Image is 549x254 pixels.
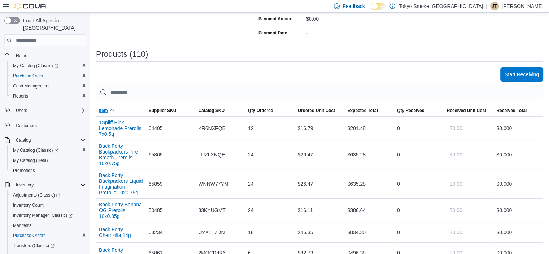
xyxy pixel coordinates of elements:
[344,225,394,240] div: $834.30
[394,147,444,162] div: 0
[1,180,89,190] button: Inventory
[450,125,462,132] span: $0.00
[371,3,386,10] input: Dark Mode
[149,228,163,237] span: 63234
[16,108,27,113] span: Users
[7,241,89,251] a: Transfers (Classic)
[447,225,465,240] button: $0.00
[10,61,86,70] span: My Catalog (Classic)
[10,92,31,100] a: Reports
[10,156,86,165] span: My Catalog (Beta)
[10,191,63,199] a: Adjustments (Classic)
[505,71,539,78] span: Start Receiving
[16,123,37,129] span: Customers
[394,105,444,116] button: Qty Received
[245,203,295,218] div: 24
[245,105,295,116] button: Qty Ordered
[10,201,47,210] a: Inventory Count
[10,201,86,210] span: Inventory Count
[7,61,89,71] a: My Catalog (Classic)
[13,147,58,153] span: My Catalog (Classic)
[13,136,86,145] span: Catalog
[13,192,60,198] span: Adjustments (Classic)
[99,202,143,219] button: Back Forty Banana OG Prerolls 10x0.35g
[99,108,108,113] span: Item
[397,108,424,113] span: Qty Received
[493,105,543,116] button: Received Total
[399,2,483,10] p: Tokyo Smoke [GEOGRAPHIC_DATA]
[20,17,86,31] span: Load All Apps in [GEOGRAPHIC_DATA]
[10,61,61,70] a: My Catalog (Classic)
[295,147,345,162] div: $26.47
[13,121,86,130] span: Customers
[10,231,86,240] span: Purchase Orders
[10,221,34,230] a: Manifests
[149,206,163,215] span: 50485
[394,203,444,218] div: 0
[306,13,403,22] div: $0.00
[295,177,345,191] div: $26.47
[198,108,225,113] span: Catalog SKU
[447,177,465,191] button: $0.00
[343,3,365,10] span: Feedback
[10,241,57,250] a: Transfers (Classic)
[10,166,38,175] a: Promotions
[447,147,465,162] button: $0.00
[146,105,196,116] button: Supplier SKU
[198,206,225,215] span: 33KYUGMT
[450,229,462,236] span: $0.00
[10,92,86,100] span: Reports
[10,231,49,240] a: Purchase Orders
[10,146,61,155] a: My Catalog (Classic)
[13,63,58,69] span: My Catalog (Classic)
[492,2,497,10] span: JT
[245,177,295,191] div: 24
[16,53,27,59] span: Home
[394,225,444,240] div: 0
[13,243,55,249] span: Transfers (Classic)
[7,81,89,91] button: Cash Management
[7,210,89,220] a: Inventory Manager (Classic)
[496,180,540,188] div: $0.00 0
[394,177,444,191] div: 0
[149,108,177,113] span: Supplier SKU
[245,147,295,162] div: 24
[496,124,540,133] div: $0.00 0
[295,203,345,218] div: $16.11
[198,150,225,159] span: LUZLXNQE
[10,221,86,230] span: Manifests
[13,158,48,163] span: My Catalog (Beta)
[13,93,28,99] span: Reports
[7,190,89,200] a: Adjustments (Classic)
[295,121,345,135] div: $16.79
[13,233,46,238] span: Purchase Orders
[10,82,86,90] span: Cash Management
[96,105,146,116] button: Item
[245,121,295,135] div: 12
[13,121,40,130] a: Customers
[1,135,89,145] button: Catalog
[7,165,89,176] button: Promotions
[486,2,487,10] p: |
[10,166,86,175] span: Promotions
[1,50,89,61] button: Home
[14,3,47,10] img: Cova
[248,108,273,113] span: Qty Ordered
[500,67,543,82] button: Start Receiving
[7,71,89,81] button: Purchase Orders
[447,203,465,218] button: $0.00
[447,121,465,135] button: $0.00
[10,211,75,220] a: Inventory Manager (Classic)
[16,137,31,143] span: Catalog
[13,223,31,228] span: Manifests
[490,2,499,10] div: Julie Thorkelson
[344,147,394,162] div: $635.28
[496,206,540,215] div: $0.00 0
[149,150,163,159] span: 65865
[198,124,225,133] span: KR6NXFQB
[7,155,89,165] button: My Catalog (Beta)
[16,182,34,188] span: Inventory
[13,73,46,79] span: Purchase Orders
[13,181,86,189] span: Inventory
